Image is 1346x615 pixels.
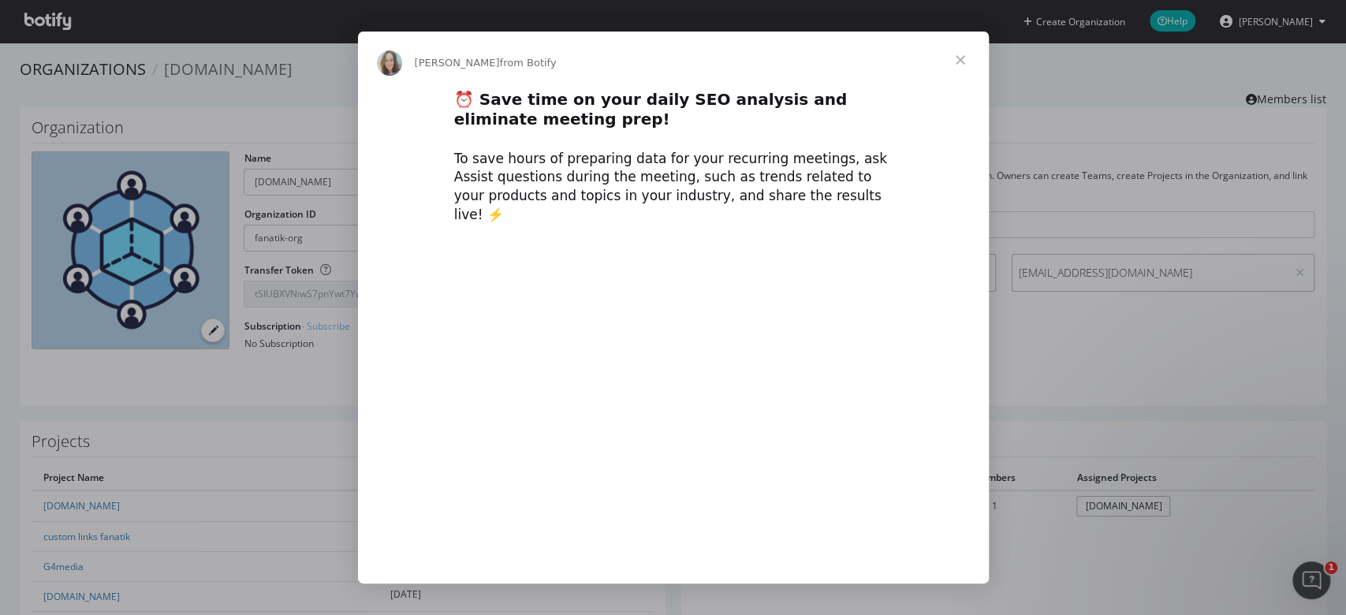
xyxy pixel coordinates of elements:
h2: ⏰ Save time on your daily SEO analysis and eliminate meeting prep! [454,89,893,138]
span: [PERSON_NAME] [415,57,500,69]
img: Profile image for Colleen [377,50,402,76]
span: Close [932,32,989,88]
div: To save hours of preparing data for your recurring meetings, ask Assist questions during the meet... [454,150,893,225]
video: Play video [345,238,1002,567]
span: from Botify [500,57,557,69]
